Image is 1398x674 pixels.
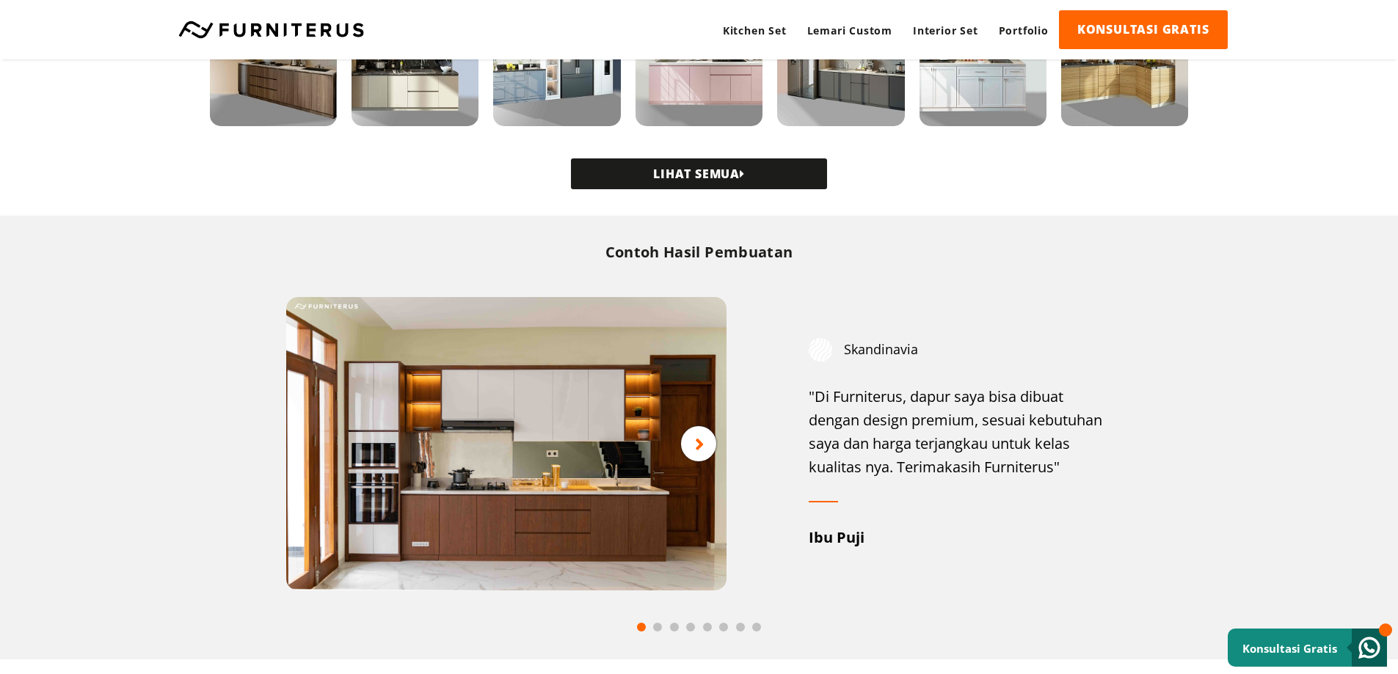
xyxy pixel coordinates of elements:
a: Kitchen Set [713,10,797,51]
a: Konsultasi Gratis [1228,629,1387,667]
small: Konsultasi Gratis [1242,641,1337,656]
div: Ibu Puji [809,526,1112,549]
div: "Di Furniterus, dapur saya bisa dibuat dengan design premium, sesuai kebutuhan saya dan harga ter... [809,385,1112,479]
a: KONSULTASI GRATIS [1059,10,1228,49]
a: LIHAT SEMUA [571,158,827,189]
a: Interior Set [903,10,989,51]
a: Lemari Custom [797,10,903,51]
h2: Contoh Hasil Pembuatan [246,242,1153,262]
a: Portfolio [989,10,1059,51]
div: Skandinavia [809,338,1112,362]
